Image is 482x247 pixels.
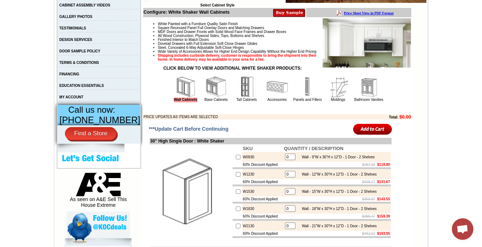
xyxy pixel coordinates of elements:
[204,98,228,102] a: Base Cabinets
[377,180,390,184] b: $131.67
[293,98,322,102] a: Panels and Fillers
[242,196,283,202] td: 60% Discount Applied
[8,3,58,7] b: Price Sheet View in PDF Format
[242,231,283,236] td: 60% Discount Applied
[158,34,411,38] li: All Wood Construction, Plywood Sides, Tops, Bottoms and Shelves
[298,224,377,228] div: Wall - 21"W x 30"H x 12"D - 1 Door - 2 Shelves
[298,190,377,194] div: Wall - 15"W x 30"H x 12"D - 1 Door - 2 Shelves
[158,42,411,46] li: Dovetail Drawers with Full Extension Soft Close Drawer Glides
[362,197,375,201] s: $358.87
[389,115,398,119] b: Total:
[150,138,392,144] td: 30" High Single Door : White Shaker
[59,84,104,88] a: EDUCATION ESSENTIALS
[236,76,257,98] img: Tall Cabinets
[149,126,229,132] span: ***Update Cart Before Continuing
[66,173,130,211] div: As seen on A&E Sell This House Extreme
[242,179,283,185] td: 60% Discount Applied
[298,172,377,176] div: Wall - 12"W x 30"H x 12"D - 1 Door - 2 Shelves
[242,214,283,219] td: 60% Discount Applied
[1,2,7,8] img: pdf.png
[59,3,110,7] a: CABINET ASSEMBLY VIDEOS
[266,76,288,98] img: Accessories
[242,162,283,167] td: 60% Discount Applied
[331,98,345,102] a: Moldings
[377,232,390,236] b: $193.05
[59,49,100,53] a: DOOR SAMPLE POLICY
[62,33,84,41] td: [PERSON_NAME] White Shaker
[175,76,196,98] img: Wall Cabinets
[59,26,86,30] a: TESTIMONIALS
[59,38,92,42] a: DESIGN SERVICES
[59,72,79,76] a: FINANCING
[327,76,349,98] img: Moldings
[323,18,411,67] img: Product Image
[60,115,140,125] span: [PHONE_NUMBER]
[353,123,392,135] input: Add to Cart
[354,98,383,102] a: Bathroom Vanities
[358,76,379,98] img: Bathroom Vanities
[158,50,411,53] li: Wide Variety of Accessories Allows for Higher End Design Capability Without the Higher End Pricing
[59,61,99,65] a: TERMS & CONDITIONS
[298,207,377,211] div: Wall - 18"W x 30"H x 12"D - 1 Door - 2 Shelves
[8,1,58,7] a: Price Sheet View in PDF Format
[123,33,141,40] td: Bellmonte Maple
[377,163,390,167] b: $118.80
[59,95,83,99] a: MY ACCOUNT
[158,26,411,30] li: Square Recessed Panel Full Overlay Doors and Matching Drawers
[205,76,227,98] img: Base Cabinets
[158,38,411,42] li: Finished Interior to Match Doors
[242,152,283,162] td: W0930
[377,214,390,218] b: $159.39
[84,33,103,40] td: Baycreek Gray
[236,98,257,102] a: Tall Cabinets
[163,66,302,71] strong: CLICK BELOW TO VIEW ADDITIONAL WHITE SHAKER PRODUCTS:
[242,221,283,231] td: W2130
[144,9,230,15] b: Configure: White Shaker Wall Cabinets
[150,151,231,232] img: 30'' High Single Door
[158,46,411,50] li: Steel, Concealed 6-Way Adjustable Soft-Close Hinges
[362,163,375,167] s: $297.00
[19,33,38,40] td: Alabaster Shaker
[68,105,115,115] span: Call us now:
[200,3,235,7] b: Select Cabinet Style
[242,186,283,196] td: W1530
[104,33,122,41] td: Beachwood Oak Shaker
[297,76,318,98] img: Panels and Fillers
[242,204,283,214] td: W1830
[243,146,253,151] b: SKU
[284,146,343,151] b: QUANTITY / DESCRIPTION
[65,127,117,140] a: Find a Store
[399,114,411,120] b: $0.00
[298,155,375,159] div: Wall - 9"W x 30"H x 12"D - 1 Door - 2 Shelves
[362,232,375,236] s: $482.62
[362,214,375,218] s: $398.47
[144,114,350,120] td: PRICE UPDATES AS ITEMS ARE SELECTED
[362,180,375,184] s: $329.17
[158,30,411,34] li: MDF Doors and Drawer Fronts with Solid Wood Face Frames and Drawer Boxes
[267,98,287,102] a: Accessories
[39,33,61,41] td: [PERSON_NAME] Yellow Walnut
[452,218,473,240] div: Open chat
[158,53,317,61] strong: Shipping includes curbside delivery, customer is responsible to bring the shipment into their hom...
[59,15,92,19] a: GALLERY PHOTOS
[158,22,411,26] li: White Painted with a Furniture Quality Satin Finish
[174,98,197,102] a: Wall Cabinets
[242,169,283,179] td: W1230
[377,197,390,201] b: $143.55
